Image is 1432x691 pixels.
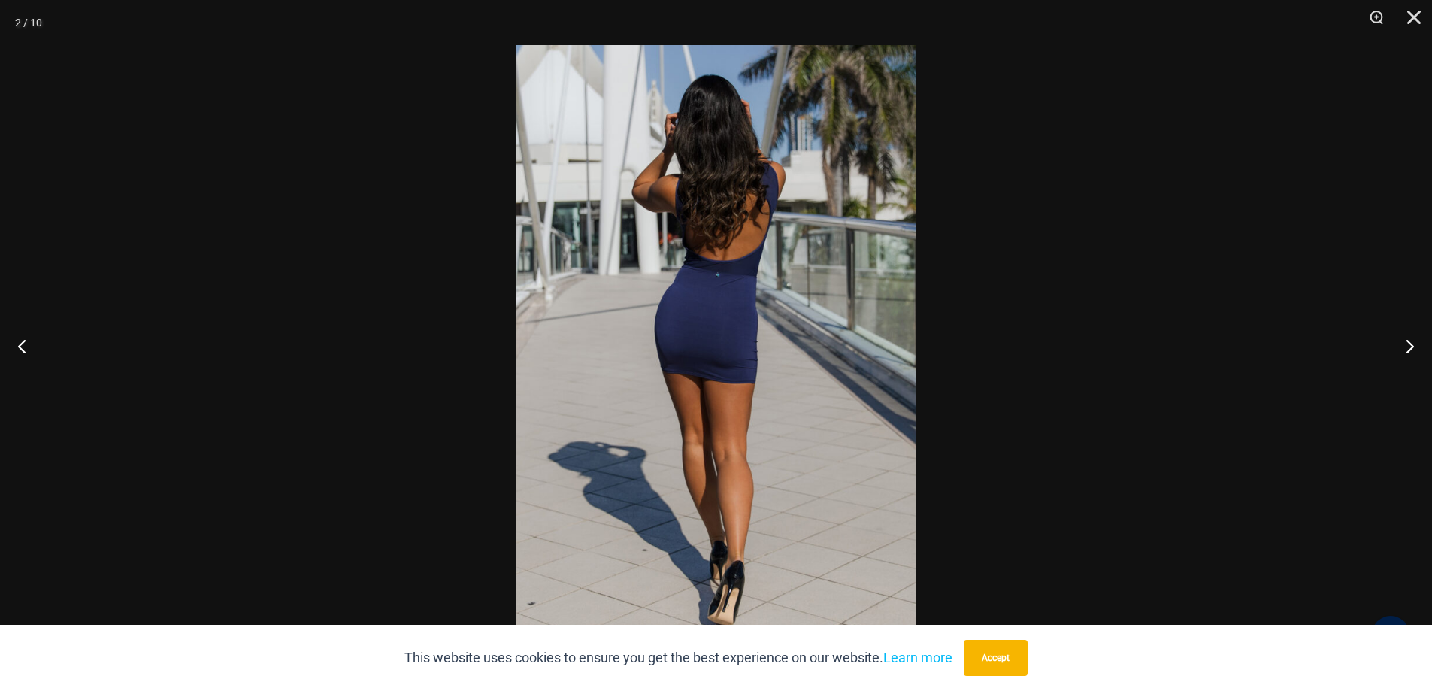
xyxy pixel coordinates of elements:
a: Learn more [883,650,952,665]
button: Next [1376,308,1432,383]
div: 2 / 10 [15,11,42,34]
img: Desire Me Navy 5192 Dress 09 [516,45,916,646]
button: Accept [964,640,1028,676]
p: This website uses cookies to ensure you get the best experience on our website. [404,647,952,669]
